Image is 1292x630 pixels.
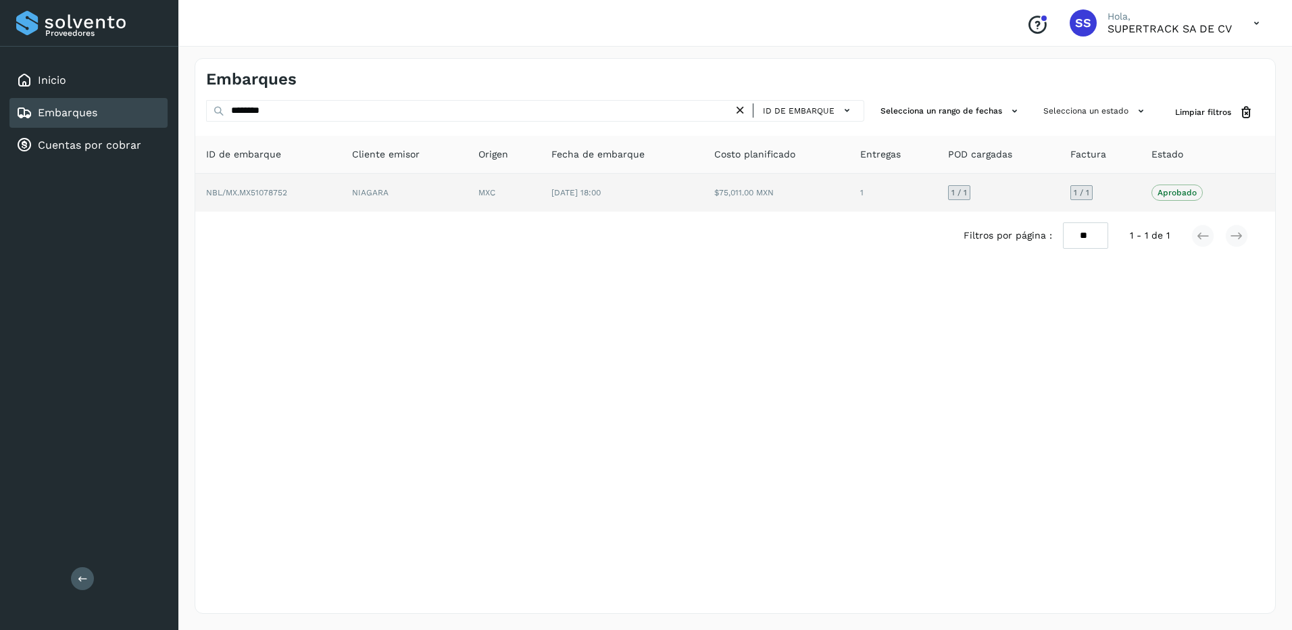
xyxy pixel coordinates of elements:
p: Aprobado [1158,188,1197,197]
button: Limpiar filtros [1164,100,1264,125]
a: Inicio [38,74,66,87]
span: 1 / 1 [951,189,967,197]
span: POD cargadas [948,147,1012,162]
span: Entregas [860,147,901,162]
td: $75,011.00 MXN [703,174,849,212]
td: NIAGARA [341,174,468,212]
h4: Embarques [206,70,297,89]
button: Selecciona un rango de fechas [875,100,1027,122]
span: Costo planificado [714,147,795,162]
td: 1 [849,174,938,212]
span: Limpiar filtros [1175,106,1231,118]
p: Hola, [1108,11,1232,22]
span: 1 / 1 [1074,189,1089,197]
span: Estado [1151,147,1183,162]
span: 1 - 1 de 1 [1130,228,1170,243]
div: Embarques [9,98,168,128]
span: ID de embarque [763,105,835,117]
span: Factura [1070,147,1106,162]
span: Fecha de embarque [551,147,645,162]
p: SUPERTRACK SA DE CV [1108,22,1232,35]
div: Cuentas por cobrar [9,130,168,160]
span: Origen [478,147,508,162]
td: MXC [468,174,541,212]
a: Embarques [38,106,97,119]
p: Proveedores [45,28,162,38]
div: Inicio [9,66,168,95]
button: Selecciona un estado [1038,100,1153,122]
a: Cuentas por cobrar [38,139,141,151]
span: [DATE] 18:00 [551,188,601,197]
span: NBL/MX.MX51078752 [206,188,287,197]
span: Filtros por página : [964,228,1052,243]
span: Cliente emisor [352,147,420,162]
button: ID de embarque [759,101,858,120]
span: ID de embarque [206,147,281,162]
